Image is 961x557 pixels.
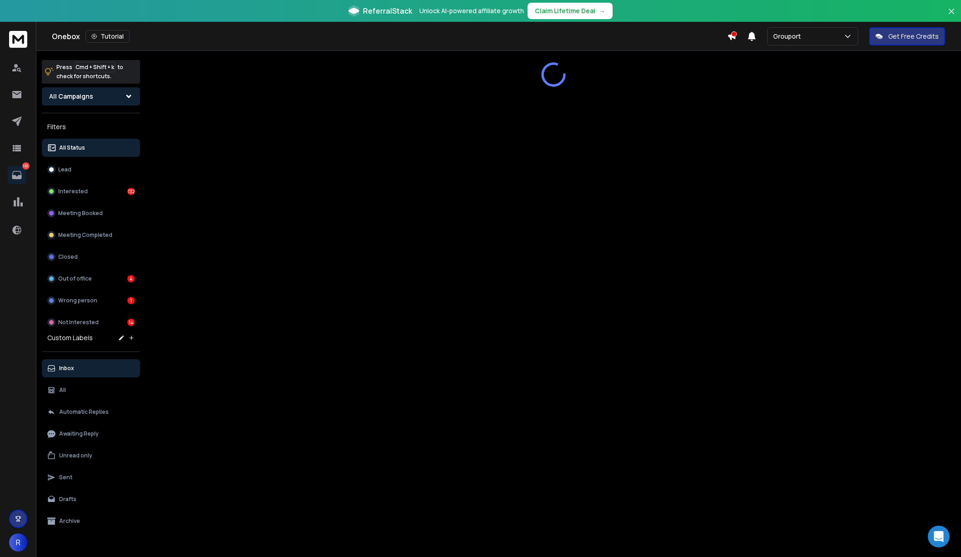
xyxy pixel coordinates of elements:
[42,490,140,508] button: Drafts
[59,386,66,394] p: All
[42,403,140,421] button: Automatic Replies
[928,526,950,547] div: Open Intercom Messenger
[58,188,88,195] p: Interested
[47,333,93,342] h3: Custom Labels
[599,6,605,15] span: →
[42,512,140,530] button: Archive
[363,5,412,16] span: ReferralStack
[127,188,135,195] div: 132
[59,144,85,151] p: All Status
[42,381,140,399] button: All
[42,447,140,465] button: Unread only
[86,30,130,43] button: Tutorial
[42,291,140,310] button: Wrong person1
[42,161,140,179] button: Lead
[59,365,74,372] p: Inbox
[59,408,109,416] p: Automatic Replies
[127,297,135,304] div: 1
[58,253,78,261] p: Closed
[59,452,92,459] p: Unread only
[58,297,97,304] p: Wrong person
[58,166,71,173] p: Lead
[9,533,27,552] button: R
[42,270,140,288] button: Out of office4
[419,6,524,15] p: Unlock AI-powered affiliate growth
[42,226,140,244] button: Meeting Completed
[42,204,140,222] button: Meeting Booked
[42,425,140,443] button: Awaiting Reply
[42,87,140,105] button: All Campaigns
[59,517,80,525] p: Archive
[869,27,945,45] button: Get Free Credits
[59,430,99,437] p: Awaiting Reply
[127,319,135,326] div: 14
[58,231,112,239] p: Meeting Completed
[59,496,76,503] p: Drafts
[58,275,92,282] p: Out of office
[52,30,727,43] div: Onebox
[946,5,957,27] button: Close banner
[42,139,140,157] button: All Status
[42,248,140,266] button: Closed
[42,313,140,331] button: Not Interested14
[56,63,123,81] p: Press to check for shortcuts.
[8,166,26,184] a: 151
[42,468,140,487] button: Sent
[42,359,140,377] button: Inbox
[42,120,140,133] h3: Filters
[528,3,613,19] button: Claim Lifetime Deal→
[22,162,30,170] p: 151
[58,319,99,326] p: Not Interested
[127,275,135,282] div: 4
[49,92,93,101] h1: All Campaigns
[74,62,116,72] span: Cmd + Shift + k
[888,32,939,41] p: Get Free Credits
[773,32,805,41] p: Grouport
[59,474,72,481] p: Sent
[42,182,140,201] button: Interested132
[58,210,103,217] p: Meeting Booked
